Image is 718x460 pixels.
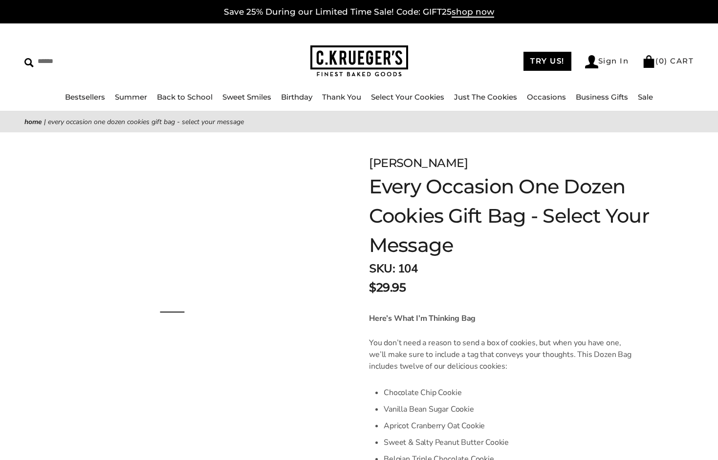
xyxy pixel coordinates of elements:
[24,116,694,127] nav: breadcrumbs
[384,387,461,398] span: Chocolate Chip Cookie
[222,92,271,102] a: Sweet Smiles
[369,337,636,372] p: You don’t need a reason to send a box of cookies, but when you have one, we’ll make sure to inclu...
[642,55,655,68] img: Bag
[48,117,244,126] span: Every Occasion One Dozen Cookies Gift Bag - Select Your Message
[310,45,408,77] img: C.KRUEGER'S
[24,58,34,67] img: Search
[65,92,105,102] a: Bestsellers
[322,92,361,102] a: Thank You
[398,261,418,276] span: 104
[369,172,669,260] h1: Every Occasion One Dozen Cookies Gift Bag - Select Your Message
[452,7,494,18] span: shop now
[369,261,395,276] strong: SKU:
[281,92,312,102] a: Birthday
[642,56,694,65] a: (0) CART
[384,420,485,431] span: Apricot Cranberry Oat Cookie
[44,117,46,126] span: |
[523,52,571,71] a: TRY US!
[659,56,665,65] span: 0
[115,92,147,102] a: Summer
[384,404,474,415] span: Vanilla Bean Sugar Cookie
[454,92,517,102] a: Just The Cookies
[369,313,476,324] strong: Here’s What I’m Thinking Bag
[24,54,182,69] input: Search
[371,92,444,102] a: Select Your Cookies
[576,92,628,102] a: Business Gifts
[585,55,629,68] a: Sign In
[638,92,653,102] a: Sale
[369,279,406,296] span: $29.95
[24,117,42,126] a: Home
[157,92,213,102] a: Back to School
[369,154,669,172] div: [PERSON_NAME]
[224,7,494,18] a: Save 25% During our Limited Time Sale! Code: GIFT25shop now
[527,92,566,102] a: Occasions
[585,55,598,68] img: Account
[384,437,509,448] span: Sweet & Salty Peanut Butter Cookie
